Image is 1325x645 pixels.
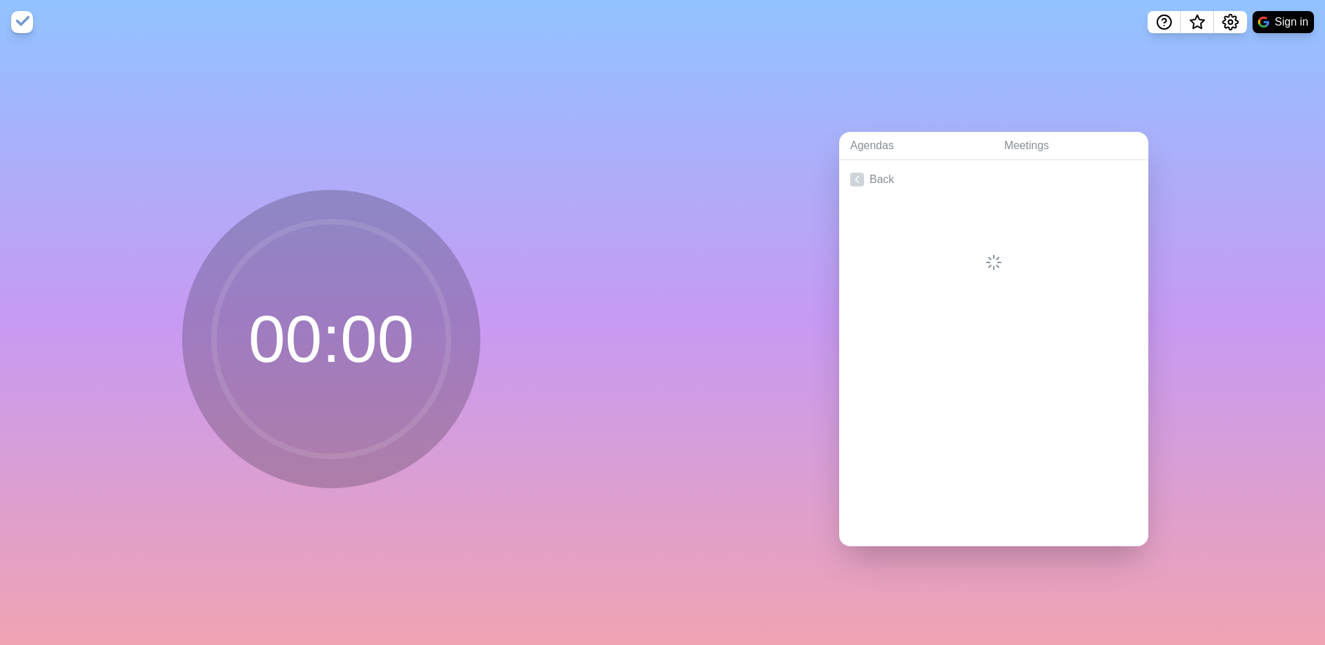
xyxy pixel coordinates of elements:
a: Agendas [839,132,993,160]
a: Back [839,160,1148,199]
button: What’s new [1181,11,1214,33]
button: Sign in [1253,11,1314,33]
img: google logo [1258,17,1269,28]
a: Meetings [993,132,1148,160]
button: Settings [1214,11,1247,33]
button: Help [1148,11,1181,33]
img: timeblocks logo [11,11,33,33]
